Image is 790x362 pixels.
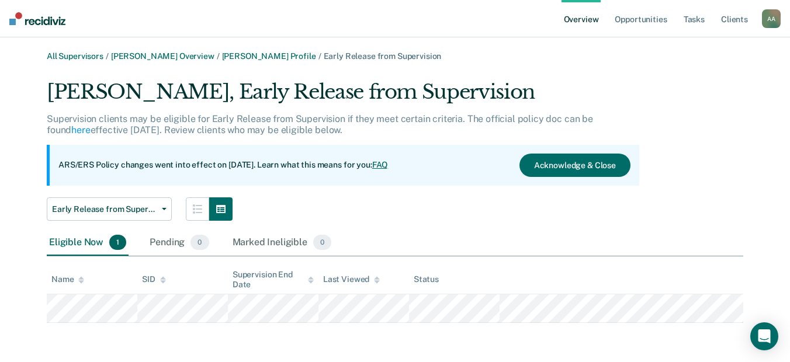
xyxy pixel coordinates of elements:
a: [PERSON_NAME] Overview [111,51,214,61]
div: A A [762,9,781,28]
a: [PERSON_NAME] Profile [222,51,316,61]
button: Early Release from Supervision [47,197,172,221]
div: [PERSON_NAME], Early Release from Supervision [47,80,639,113]
span: / [214,51,222,61]
span: / [103,51,111,61]
span: / [316,51,324,61]
p: Supervision clients may be eligible for Early Release from Supervision if they meet certain crite... [47,113,593,135]
span: Early Release from Supervision [52,204,157,214]
a: here [71,124,90,135]
span: 0 [190,235,209,250]
button: Acknowledge & Close [519,154,630,177]
img: Recidiviz [9,12,65,25]
div: Status [414,274,439,284]
span: Early Release from Supervision [324,51,442,61]
div: Supervision End Date [233,270,314,290]
div: SID [142,274,166,284]
div: Name [51,274,84,284]
span: 0 [313,235,331,250]
div: Marked Ineligible0 [230,230,334,256]
button: AA [762,9,781,28]
a: FAQ [372,160,389,169]
div: Eligible Now1 [47,230,129,256]
div: Last Viewed [323,274,380,284]
a: All Supervisors [47,51,103,61]
p: ARS/ERS Policy changes went into effect on [DATE]. Learn what this means for you: [58,159,388,171]
div: Pending0 [147,230,211,256]
div: Open Intercom Messenger [750,322,778,350]
span: 1 [109,235,126,250]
